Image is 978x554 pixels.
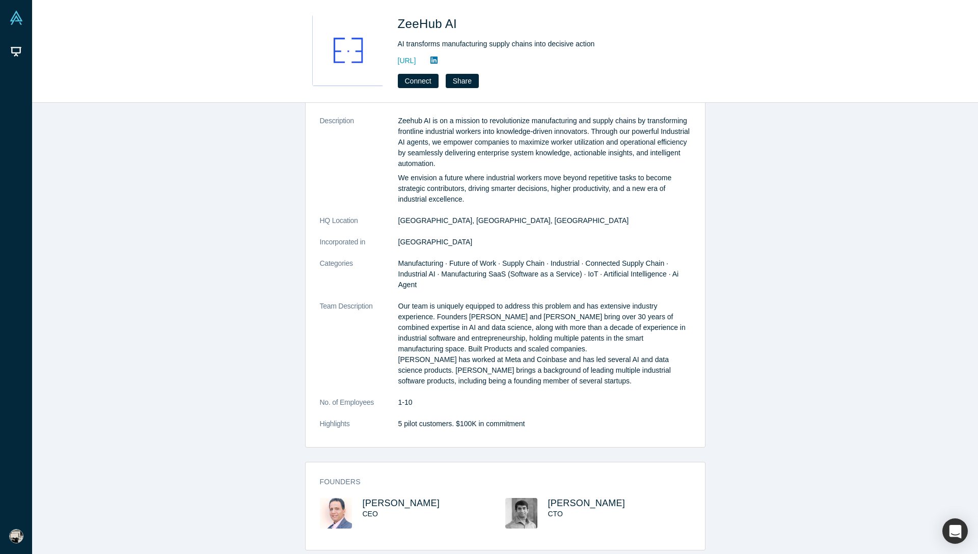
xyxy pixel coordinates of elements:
[320,419,398,440] dt: Highlights
[363,510,378,518] span: CEO
[398,74,439,88] button: Connect
[320,237,398,258] dt: Incorporated in
[320,215,398,237] dt: HQ Location
[398,173,691,205] p: We envision a future where industrial workers move beyond repetitive tasks to become strategic co...
[398,301,691,386] p: Our team is uniquely equipped to address this problem and has extensive industry experience. Foun...
[9,11,23,25] img: Alchemist Vault Logo
[398,259,679,289] span: Manufacturing · Future of Work · Supply Chain · Industrial · Connected Supply Chain · Industrial ...
[320,258,398,301] dt: Categories
[320,116,398,215] dt: Description
[9,529,23,543] img: Rahul Basu FRSA's Account
[398,215,691,226] dd: [GEOGRAPHIC_DATA], [GEOGRAPHIC_DATA], [GEOGRAPHIC_DATA]
[363,498,440,508] a: [PERSON_NAME]
[505,498,537,529] img: Shekhar Nirkhe's Profile Image
[312,15,384,86] img: ZeeHub AI's Logo
[548,510,563,518] span: CTO
[446,74,479,88] button: Share
[320,477,676,487] h3: Founders
[548,498,626,508] a: [PERSON_NAME]
[398,56,416,66] a: [URL]
[398,17,461,31] span: ZeeHub AI
[320,301,398,397] dt: Team Description
[398,419,691,429] p: 5 pilot customers. $100K in commitment
[320,498,352,529] img: Nilesh Dixit's Profile Image
[398,39,683,49] div: AI transforms manufacturing supply chains into decisive action
[398,237,691,247] dd: [GEOGRAPHIC_DATA]
[398,116,691,169] p: Zeehub AI is on a mission to revolutionize manufacturing and supply chains by transforming frontl...
[320,397,398,419] dt: No. of Employees
[398,397,691,408] dd: 1-10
